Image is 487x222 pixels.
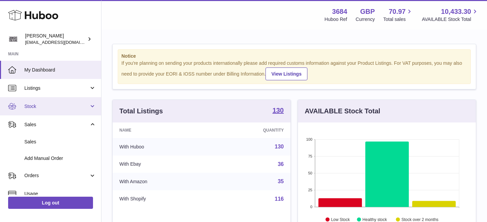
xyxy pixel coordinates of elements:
[422,16,479,23] span: AVAILABLE Stock Total
[275,196,284,202] a: 116
[383,16,413,23] span: Total sales
[310,205,312,209] text: 0
[356,16,375,23] div: Currency
[331,217,350,222] text: Low Stock
[363,217,387,222] text: Healthy stock
[24,67,96,73] span: My Dashboard
[308,188,312,192] text: 25
[24,85,89,91] span: Listings
[24,191,96,197] span: Usage
[389,7,405,16] span: 70.97
[25,33,86,46] div: [PERSON_NAME]
[325,16,347,23] div: Huboo Ref
[383,7,413,23] a: 70.97 Total sales
[113,156,210,173] td: With Ebay
[113,190,210,208] td: With Shopify
[210,122,291,138] th: Quantity
[308,171,312,175] text: 50
[8,197,93,209] a: Log out
[306,137,312,141] text: 100
[273,107,284,114] strong: 130
[278,178,284,184] a: 35
[121,53,467,59] strong: Notice
[305,107,380,116] h3: AVAILABLE Stock Total
[113,122,210,138] th: Name
[119,107,163,116] h3: Total Listings
[265,67,307,80] a: View Listings
[401,217,438,222] text: Stock over 2 months
[24,172,89,179] span: Orders
[24,139,96,145] span: Sales
[441,7,471,16] span: 10,433.30
[24,121,89,128] span: Sales
[422,7,479,23] a: 10,433.30 AVAILABLE Stock Total
[113,138,210,156] td: With Huboo
[24,155,96,162] span: Add Manual Order
[278,161,284,167] a: 36
[25,39,99,45] span: [EMAIL_ADDRESS][DOMAIN_NAME]
[332,7,347,16] strong: 3684
[360,7,375,16] strong: GBP
[275,144,284,149] a: 130
[8,34,18,44] img: theinternationalventure@gmail.com
[121,60,467,80] div: If you're planning on sending your products internationally please add required customs informati...
[113,173,210,190] td: With Amazon
[308,154,312,158] text: 75
[24,103,89,110] span: Stock
[273,107,284,115] a: 130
